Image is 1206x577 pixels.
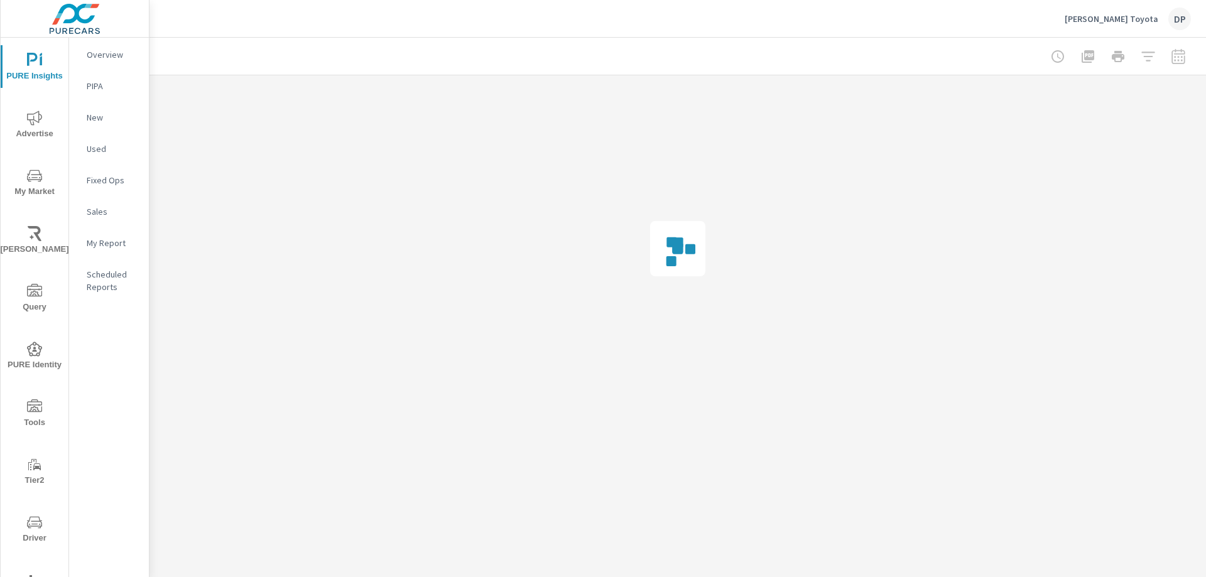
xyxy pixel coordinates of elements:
[69,45,149,64] div: Overview
[4,342,65,372] span: PURE Identity
[69,108,149,127] div: New
[4,457,65,488] span: Tier2
[4,111,65,141] span: Advertise
[69,234,149,252] div: My Report
[87,80,139,92] p: PIPA
[87,174,139,186] p: Fixed Ops
[69,202,149,221] div: Sales
[87,111,139,124] p: New
[4,284,65,315] span: Query
[87,237,139,249] p: My Report
[87,205,139,218] p: Sales
[4,226,65,257] span: [PERSON_NAME]
[69,77,149,95] div: PIPA
[69,171,149,190] div: Fixed Ops
[1168,8,1191,30] div: DP
[87,143,139,155] p: Used
[69,139,149,158] div: Used
[4,399,65,430] span: Tools
[1065,13,1158,24] p: [PERSON_NAME] Toyota
[4,515,65,546] span: Driver
[87,48,139,61] p: Overview
[4,168,65,199] span: My Market
[69,265,149,296] div: Scheduled Reports
[87,268,139,293] p: Scheduled Reports
[4,53,65,84] span: PURE Insights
